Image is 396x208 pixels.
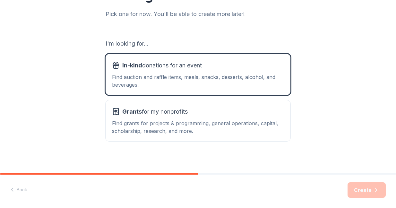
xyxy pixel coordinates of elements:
span: In-kind [122,62,142,69]
span: donations for an event [122,60,202,71]
div: I'm looking for... [106,39,290,49]
button: Grantsfor my nonprofitsFind grants for projects & programming, general operations, capital, schol... [106,100,290,141]
div: Find grants for projects & programming, general operations, capital, scholarship, research, and m... [112,119,284,135]
button: In-kinddonations for an eventFind auction and raffle items, meals, snacks, desserts, alcohol, and... [106,54,290,95]
span: Grants [122,108,142,115]
div: Pick one for now. You'll be able to create more later! [106,9,290,19]
div: Find auction and raffle items, meals, snacks, desserts, alcohol, and beverages. [112,73,284,89]
span: for my nonprofits [122,107,188,117]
